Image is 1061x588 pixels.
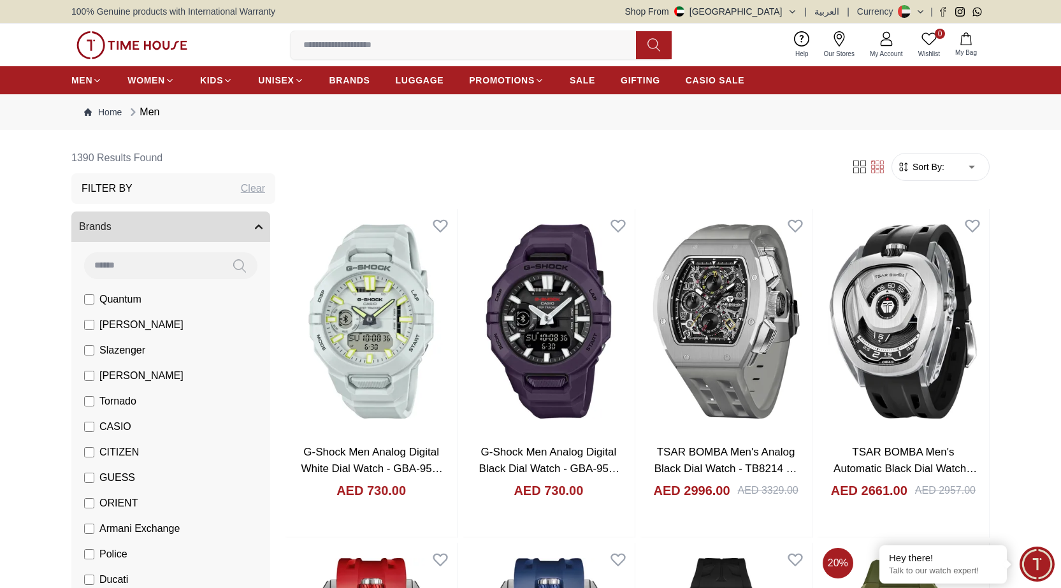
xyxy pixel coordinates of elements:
span: GUESS [99,470,135,485]
a: SALE [570,69,595,92]
span: [PERSON_NAME] [99,368,184,384]
a: Instagram [955,7,965,17]
span: UNISEX [258,74,294,87]
span: 100% Genuine products with International Warranty [71,5,275,18]
h6: 1390 Results Found [71,143,275,173]
h4: AED 2996.00 [653,482,730,499]
p: Talk to our watch expert! [889,566,997,577]
span: CASIO [99,419,131,434]
a: LUGGAGE [396,69,444,92]
a: TSAR BOMBA Men's Analog Black Dial Watch - TB8214 C-Grey [654,446,798,491]
span: LUGGAGE [396,74,444,87]
input: Quantum [84,294,94,305]
input: CITIZEN [84,447,94,457]
div: Men [127,104,159,120]
input: Police [84,549,94,559]
a: Our Stores [816,29,862,61]
img: TSAR BOMBA Men's Automatic Black Dial Watch - TB8213A-06 SET [818,209,989,434]
span: [PERSON_NAME] [99,317,184,333]
span: WOMEN [127,74,165,87]
span: My Account [865,49,908,59]
input: Armani Exchange [84,524,94,534]
span: Help [790,49,814,59]
span: Quantum [99,292,141,307]
img: United Arab Emirates [674,6,684,17]
nav: Breadcrumb [71,94,990,130]
div: AED 3329.00 [738,483,798,498]
input: [PERSON_NAME] [84,320,94,330]
span: | [930,5,933,18]
h4: AED 2661.00 [831,482,907,499]
div: Clear [241,181,265,196]
div: Chat Widget [1020,547,1055,582]
button: Sort By: [897,161,944,173]
a: BRANDS [329,69,370,92]
span: 20 % [823,548,853,578]
a: Whatsapp [972,7,982,17]
img: G-Shock Men Analog Digital White Dial Watch - GBA-950-7ADR [285,209,457,434]
a: MEN [71,69,102,92]
span: KIDS [200,74,223,87]
span: GIFTING [621,74,660,87]
input: Slazenger [84,345,94,355]
span: Tornado [99,394,136,409]
span: Our Stores [819,49,860,59]
span: MEN [71,74,92,87]
span: Police [99,547,127,562]
button: Brands [71,212,270,242]
a: G-Shock Men Analog Digital Black Dial Watch - GBA-950-2ADR [479,446,619,491]
span: SALE [570,74,595,87]
img: TSAR BOMBA Men's Analog Black Dial Watch - TB8214 C-Grey [640,209,812,434]
span: | [805,5,807,18]
span: CITIZEN [99,445,139,460]
div: Hey there! [889,552,997,564]
a: G-Shock Men Analog Digital White Dial Watch - GBA-950-7ADR [301,446,442,491]
h4: AED 730.00 [514,482,583,499]
span: Sort By: [910,161,944,173]
span: BRANDS [329,74,370,87]
span: 0 [935,29,945,39]
a: CASIO SALE [686,69,745,92]
a: TSAR BOMBA Men's Automatic Black Dial Watch - TB8213A-06 SET [834,446,977,491]
input: GUESS [84,473,94,483]
a: UNISEX [258,69,303,92]
button: My Bag [948,30,985,60]
a: Facebook [938,7,948,17]
a: WOMEN [127,69,175,92]
span: Wishlist [913,49,945,59]
h4: AED 730.00 [336,482,406,499]
span: Armani Exchange [99,521,180,536]
div: AED 2957.00 [915,483,976,498]
button: العربية [814,5,839,18]
span: CASIO SALE [686,74,745,87]
img: ... [76,31,187,59]
input: [PERSON_NAME] [84,371,94,381]
img: G-Shock Men Analog Digital Black Dial Watch - GBA-950-2ADR [463,209,634,434]
a: PROMOTIONS [469,69,544,92]
span: | [847,5,849,18]
input: ORIENT [84,498,94,508]
input: Ducati [84,575,94,585]
input: CASIO [84,422,94,432]
span: PROMOTIONS [469,74,535,87]
button: Shop From[GEOGRAPHIC_DATA] [625,5,797,18]
span: Ducati [99,572,128,587]
span: Brands [79,219,112,234]
span: ORIENT [99,496,138,511]
a: KIDS [200,69,233,92]
span: Slazenger [99,343,145,358]
span: My Bag [950,48,982,57]
a: Help [788,29,816,61]
a: 0Wishlist [911,29,948,61]
a: GIFTING [621,69,660,92]
a: Home [84,106,122,118]
input: Tornado [84,396,94,406]
h3: Filter By [82,181,133,196]
div: Currency [857,5,899,18]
